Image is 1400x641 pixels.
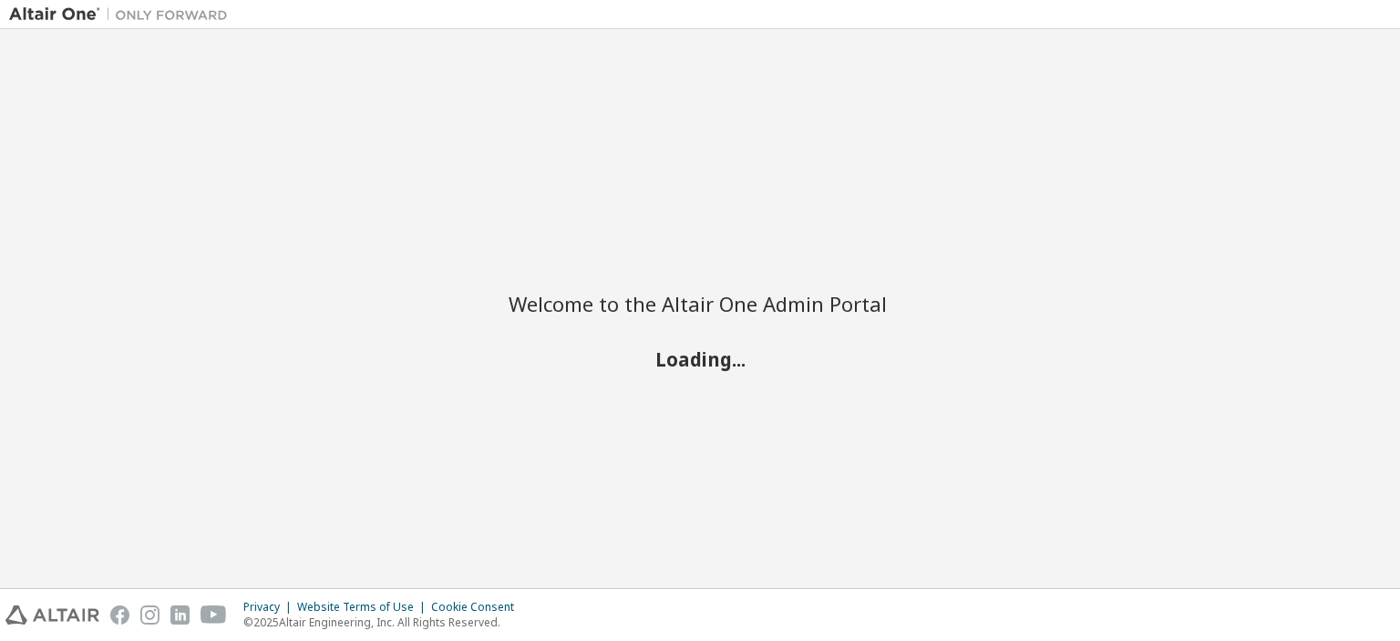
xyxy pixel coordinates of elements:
[201,605,227,625] img: youtube.svg
[243,600,297,615] div: Privacy
[170,605,190,625] img: linkedin.svg
[110,605,129,625] img: facebook.svg
[243,615,525,630] p: © 2025 Altair Engineering, Inc. All Rights Reserved.
[9,5,237,24] img: Altair One
[297,600,431,615] div: Website Terms of Use
[509,291,891,316] h2: Welcome to the Altair One Admin Portal
[5,605,99,625] img: altair_logo.svg
[431,600,525,615] div: Cookie Consent
[509,346,891,370] h2: Loading...
[140,605,160,625] img: instagram.svg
